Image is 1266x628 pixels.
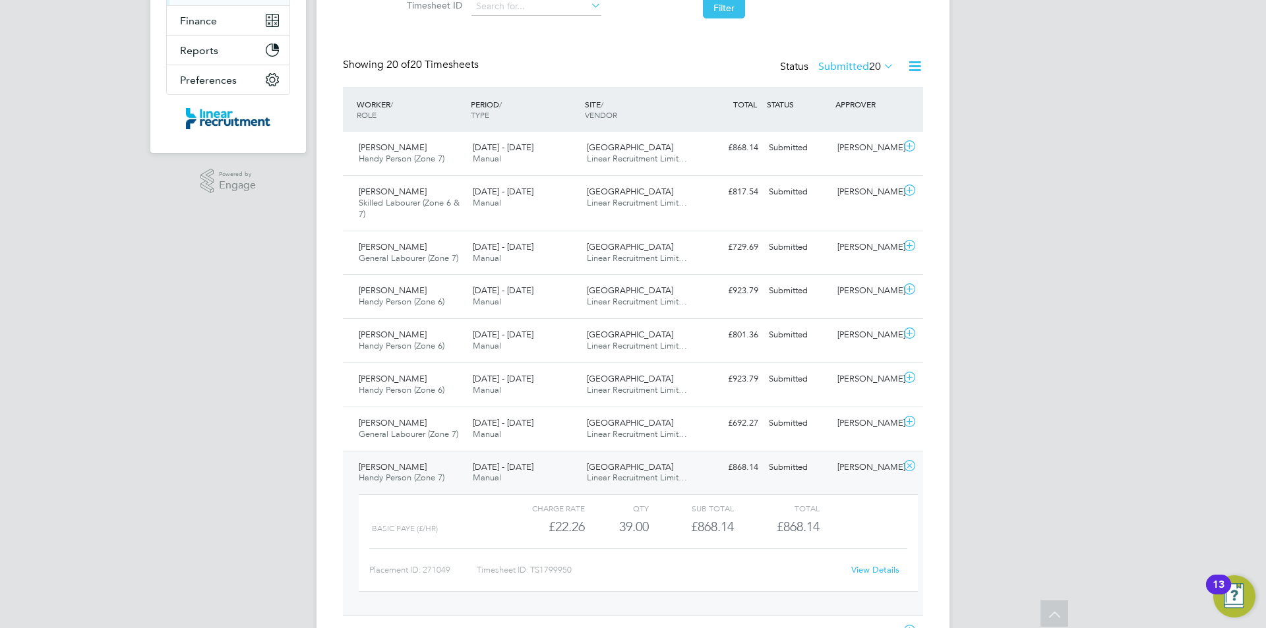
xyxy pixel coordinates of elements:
[473,153,501,164] span: Manual
[359,329,427,340] span: [PERSON_NAME]
[695,413,764,434] div: £692.27
[587,373,673,384] span: [GEOGRAPHIC_DATA]
[587,252,687,264] span: Linear Recruitment Limit…
[587,340,687,351] span: Linear Recruitment Limit…
[764,457,832,478] div: Submitted
[587,142,673,153] span: [GEOGRAPHIC_DATA]
[764,137,832,159] div: Submitted
[869,60,881,73] span: 20
[500,516,585,538] div: £22.26
[832,324,901,346] div: [PERSON_NAME]
[695,368,764,390] div: £923.79
[473,142,533,153] span: [DATE] - [DATE]
[473,285,533,296] span: [DATE] - [DATE]
[780,58,897,76] div: Status
[587,384,687,395] span: Linear Recruitment Limit…
[832,137,901,159] div: [PERSON_NAME]
[851,564,899,575] a: View Details
[777,519,820,534] span: £868.14
[359,186,427,197] span: [PERSON_NAME]
[649,500,734,516] div: Sub Total
[832,237,901,258] div: [PERSON_NAME]
[500,500,585,516] div: Charge rate
[473,252,501,264] span: Manual
[386,58,479,71] span: 20 Timesheets
[695,237,764,258] div: £729.69
[372,524,438,533] span: BASIC PAYE (£/HR)
[369,559,477,581] div: Placement ID: 271049
[695,457,764,478] div: £868.14
[587,428,687,440] span: Linear Recruitment Limit…
[734,500,819,516] div: Total
[587,296,687,307] span: Linear Recruitment Limit…
[764,280,832,302] div: Submitted
[473,373,533,384] span: [DATE] - [DATE]
[587,461,673,472] span: [GEOGRAPHIC_DATA]
[353,92,467,127] div: WORKER
[818,60,894,73] label: Submitted
[359,296,444,307] span: Handy Person (Zone 6)
[832,181,901,203] div: [PERSON_NAME]
[390,99,393,109] span: /
[167,65,289,94] button: Preferences
[359,428,458,440] span: General Labourer (Zone 7)
[359,461,427,472] span: [PERSON_NAME]
[587,329,673,340] span: [GEOGRAPHIC_DATA]
[764,368,832,390] div: Submitted
[832,368,901,390] div: [PERSON_NAME]
[764,413,832,434] div: Submitted
[473,241,533,252] span: [DATE] - [DATE]
[764,92,832,116] div: STATUS
[167,6,289,35] button: Finance
[343,58,481,72] div: Showing
[200,169,256,194] a: Powered byEngage
[166,108,290,129] a: Go to home page
[582,92,696,127] div: SITE
[649,516,734,538] div: £868.14
[359,384,444,395] span: Handy Person (Zone 6)
[1213,585,1224,602] div: 13
[473,472,501,483] span: Manual
[219,169,256,180] span: Powered by
[473,461,533,472] span: [DATE] - [DATE]
[477,559,843,581] div: Timesheet ID: TS1799950
[695,280,764,302] div: £923.79
[733,99,757,109] span: TOTAL
[359,340,444,351] span: Handy Person (Zone 6)
[587,197,687,208] span: Linear Recruitment Limit…
[585,109,617,120] span: VENDOR
[832,280,901,302] div: [PERSON_NAME]
[471,109,489,120] span: TYPE
[601,99,603,109] span: /
[585,516,649,538] div: 39.00
[180,74,237,86] span: Preferences
[499,99,502,109] span: /
[764,181,832,203] div: Submitted
[587,285,673,296] span: [GEOGRAPHIC_DATA]
[764,324,832,346] div: Submitted
[587,472,687,483] span: Linear Recruitment Limit…
[357,109,377,120] span: ROLE
[359,373,427,384] span: [PERSON_NAME]
[359,241,427,252] span: [PERSON_NAME]
[473,329,533,340] span: [DATE] - [DATE]
[473,417,533,428] span: [DATE] - [DATE]
[473,296,501,307] span: Manual
[359,142,427,153] span: [PERSON_NAME]
[359,417,427,428] span: [PERSON_NAME]
[695,324,764,346] div: £801.36
[186,108,270,129] img: linearrecruitment-logo-retina.png
[359,252,458,264] span: General Labourer (Zone 7)
[467,92,582,127] div: PERIOD
[386,58,410,71] span: 20 of
[764,237,832,258] div: Submitted
[473,186,533,197] span: [DATE] - [DATE]
[219,180,256,191] span: Engage
[1213,575,1255,617] button: Open Resource Center, 13 new notifications
[832,457,901,478] div: [PERSON_NAME]
[167,36,289,65] button: Reports
[359,197,460,219] span: Skilled Labourer (Zone 6 & 7)
[832,92,901,116] div: APPROVER
[585,500,649,516] div: QTY
[473,340,501,351] span: Manual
